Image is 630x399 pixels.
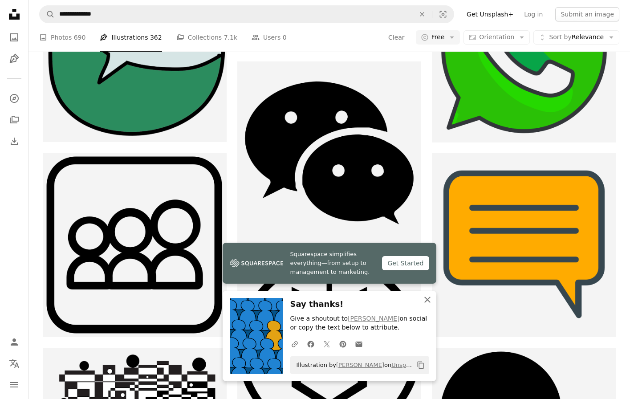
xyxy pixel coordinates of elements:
span: Squarespace simplifies everything—from setup to management to marketing. [290,250,375,277]
a: [PERSON_NAME] [336,362,384,368]
a: Log in / Sign up [5,333,23,351]
span: Sort by [549,33,571,41]
a: Share on Twitter [319,335,335,353]
a: Download History [5,132,23,150]
a: Share on Pinterest [335,335,351,353]
a: Photos [5,28,23,46]
a: A green ball with a white q on it [43,46,227,54]
a: Squarespace simplifies everything—from setup to management to marketing.Get Started [223,243,436,284]
button: Free [416,30,460,45]
h3: Say thanks! [290,298,429,311]
a: Users 0 [252,23,287,52]
a: Get Unsplash+ [461,7,519,21]
button: Submit an image [555,7,619,21]
button: Menu [5,376,23,394]
span: 0 [283,33,287,42]
span: Free [431,33,445,42]
a: Illustrations [5,50,23,68]
a: Collections [5,111,23,129]
a: A black and white photo of two speech bubbles [237,149,421,157]
span: 7.1k [224,33,237,42]
div: Get Started [382,256,429,270]
button: Clear [412,6,432,23]
img: A black and white icon of a group of people [43,153,227,337]
form: Find visuals sitewide [39,5,454,23]
p: Give a shoutout to on social or copy the text below to attribute. [290,314,429,332]
a: A yellow and gray speech bubble [432,241,616,249]
a: Photos 690 [39,23,85,52]
button: Search Unsplash [40,6,55,23]
a: Share over email [351,335,367,353]
a: Unsplash [391,362,418,368]
img: A yellow and gray speech bubble [432,153,616,337]
span: Orientation [479,33,514,41]
span: 690 [74,33,86,42]
a: Explore [5,90,23,107]
button: Clear [388,30,405,45]
button: Orientation [463,30,530,45]
a: A green speech bubble with a phone on it [432,46,616,54]
span: Relevance [549,33,604,42]
a: Home — Unsplash [5,5,23,25]
a: Share on Facebook [303,335,319,353]
button: Copy to clipboard [413,358,428,373]
button: Language [5,354,23,372]
a: Collections 7.1k [176,23,237,52]
span: Illustration by on [292,358,413,372]
a: Log in [519,7,548,21]
a: A black and white icon of a group of people [43,241,227,249]
img: A black and white photo of two speech bubbles [237,61,421,245]
img: file-1747939142011-51e5cc87e3c9 [230,256,283,270]
button: Sort byRelevance [533,30,619,45]
button: Visual search [432,6,454,23]
a: [PERSON_NAME] [348,315,399,322]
